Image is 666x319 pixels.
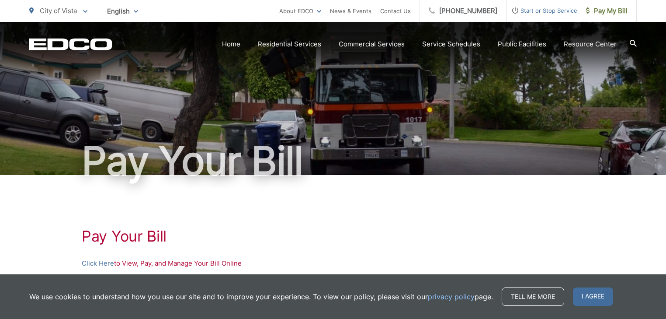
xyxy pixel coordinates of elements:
[29,139,637,183] h1: Pay Your Bill
[502,287,564,306] a: Tell me more
[428,291,475,302] a: privacy policy
[29,38,112,50] a: EDCD logo. Return to the homepage.
[498,39,546,49] a: Public Facilities
[82,258,584,269] p: to View, Pay, and Manage Your Bill Online
[380,6,411,16] a: Contact Us
[29,291,493,302] p: We use cookies to understand how you use our site and to improve your experience. To view our pol...
[586,6,628,16] span: Pay My Bill
[82,258,114,269] a: Click Here
[279,6,321,16] a: About EDCO
[101,4,145,19] span: English
[339,39,405,49] a: Commercial Services
[564,39,617,49] a: Resource Center
[330,6,371,16] a: News & Events
[258,39,321,49] a: Residential Services
[422,39,480,49] a: Service Schedules
[82,228,584,245] h1: Pay Your Bill
[573,287,613,306] span: I agree
[40,7,77,15] span: City of Vista
[222,39,240,49] a: Home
